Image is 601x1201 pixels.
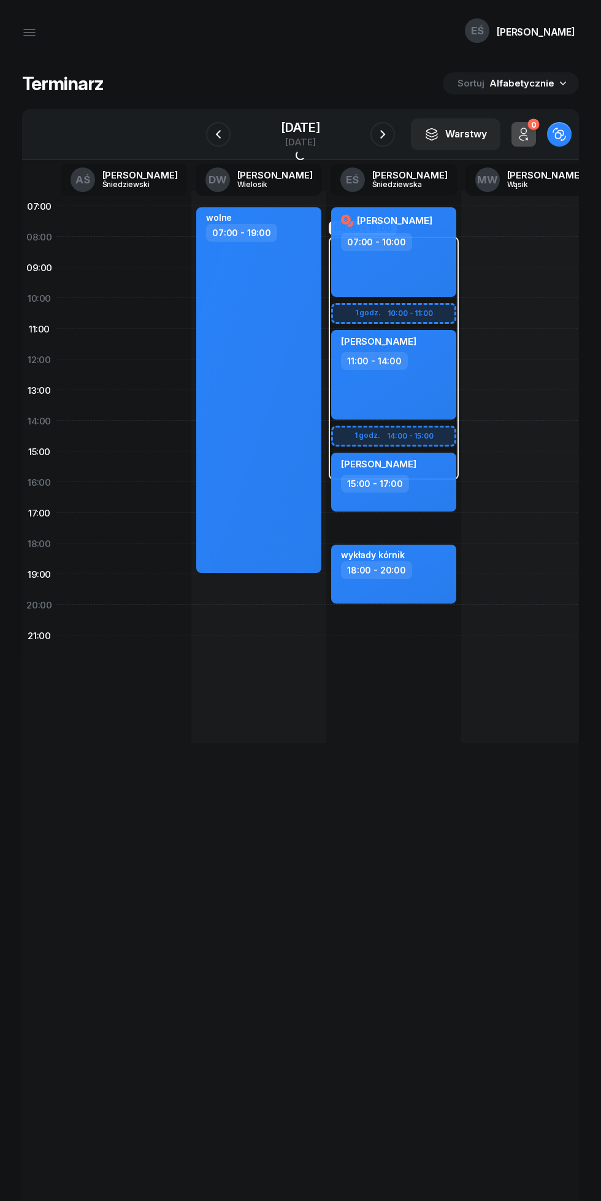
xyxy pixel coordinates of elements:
[443,72,579,94] button: Sortuj Alfabetycznie
[22,528,56,559] div: 18:00
[465,164,592,196] a: MW[PERSON_NAME]Wąsik
[22,436,56,467] div: 15:00
[22,589,56,620] div: 20:00
[22,283,56,313] div: 10:00
[489,77,554,89] span: Alfabetycznie
[457,78,487,89] span: Sortuj
[477,175,498,185] span: MW
[471,26,484,36] span: EŚ
[237,171,313,180] div: [PERSON_NAME]
[22,375,56,405] div: 13:00
[237,180,296,188] div: Wielosik
[372,171,448,180] div: [PERSON_NAME]
[22,497,56,528] div: 17:00
[341,475,409,493] div: 15:00 - 17:00
[61,164,188,196] a: AŚ[PERSON_NAME]Śniedziewski
[411,118,500,150] button: Warstwy
[331,164,457,196] a: EŚ[PERSON_NAME]Śniedziewska
[75,175,90,185] span: AŚ
[341,458,416,470] span: [PERSON_NAME]
[507,171,583,180] div: [PERSON_NAME]
[507,180,566,188] div: Wąsik
[209,175,227,185] span: DW
[196,164,323,196] a: DW[PERSON_NAME]Wielosik
[206,212,232,223] div: wolne
[341,561,412,579] div: 18:00 - 20:00
[22,559,56,589] div: 19:00
[22,72,104,94] h1: Terminarz
[22,620,56,651] div: 21:00
[357,215,432,226] span: [PERSON_NAME]
[22,467,56,497] div: 16:00
[281,137,320,147] div: [DATE]
[372,180,431,188] div: Śniedziewska
[341,550,405,560] div: wykłady kórnik
[341,233,412,251] div: 07:00 - 10:00
[341,352,408,370] div: 11:00 - 14:00
[22,191,56,221] div: 07:00
[497,27,575,37] div: [PERSON_NAME]
[341,336,416,347] span: [PERSON_NAME]
[527,118,539,130] div: 0
[22,313,56,344] div: 11:00
[206,224,277,242] div: 07:00 - 19:00
[346,175,359,185] span: EŚ
[22,405,56,436] div: 14:00
[22,344,56,375] div: 12:00
[102,171,178,180] div: [PERSON_NAME]
[511,122,536,147] button: 0
[281,121,320,134] div: [DATE]
[424,127,487,142] div: Warstwy
[102,180,161,188] div: Śniedziewski
[22,252,56,283] div: 09:00
[22,221,56,252] div: 08:00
